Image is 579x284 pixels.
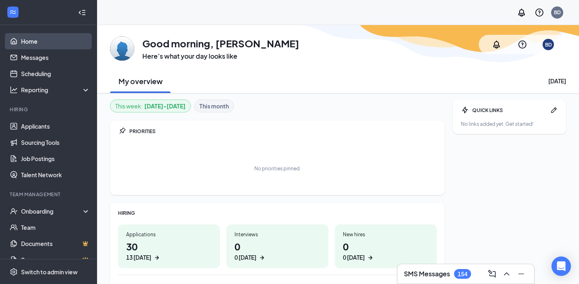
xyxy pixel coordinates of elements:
a: Applicants [21,118,90,134]
svg: Pen [550,106,558,114]
div: BD [554,9,561,16]
h3: SMS Messages [404,269,450,278]
h1: 30 [126,239,212,262]
div: Applications [126,231,212,238]
button: ChevronUp [500,267,513,280]
button: Minimize [515,267,528,280]
svg: Settings [10,268,18,276]
svg: ArrowRight [258,254,266,262]
a: Team [21,219,90,235]
img: Brad DeLange [110,36,134,61]
svg: Minimize [516,269,526,279]
h1: 0 [343,239,429,262]
a: Scheduling [21,66,90,82]
b: This month [199,102,229,110]
a: SurveysCrown [21,252,90,268]
div: Open Intercom Messenger [552,256,571,276]
div: [DATE] [548,77,566,85]
svg: ArrowRight [366,254,374,262]
div: New hires [343,231,429,238]
a: Job Postings [21,150,90,167]
div: No links added yet. Get started! [461,121,558,127]
div: PRIORITIES [129,128,437,135]
div: Reporting [21,86,91,94]
svg: ComposeMessage [487,269,497,279]
svg: WorkstreamLogo [9,8,17,16]
div: Interviews [235,231,320,238]
div: Team Management [10,191,89,198]
div: This week : [115,102,186,110]
svg: QuestionInfo [518,40,527,49]
button: ComposeMessage [486,267,499,280]
div: 13 [DATE] [126,253,151,262]
svg: QuestionInfo [535,8,544,17]
svg: ArrowRight [153,254,161,262]
b: [DATE] - [DATE] [144,102,186,110]
svg: Analysis [10,86,18,94]
div: Switch to admin view [21,268,78,276]
a: Home [21,33,90,49]
div: 0 [DATE] [235,253,256,262]
svg: Bolt [461,106,469,114]
a: DocumentsCrown [21,235,90,252]
svg: ChevronUp [502,269,511,279]
h2: My overview [118,76,163,86]
div: HIRING [118,210,437,216]
svg: Notifications [517,8,526,17]
div: Hiring [10,106,89,113]
svg: Pin [118,127,126,135]
div: No priorities pinned. [254,165,301,172]
svg: Collapse [78,8,86,17]
h1: Good morning, [PERSON_NAME] [142,36,299,50]
a: Talent Network [21,167,90,183]
h1: 0 [235,239,320,262]
div: 154 [458,271,467,278]
a: New hires00 [DATE]ArrowRight [335,225,437,268]
h3: Here’s what your day looks like [142,52,299,61]
div: 0 [DATE] [343,253,365,262]
a: Sourcing Tools [21,134,90,150]
a: Interviews00 [DATE]ArrowRight [226,225,328,268]
a: Messages [21,49,90,66]
svg: Notifications [492,40,501,49]
div: QUICK LINKS [472,107,547,114]
a: Applications3013 [DATE]ArrowRight [118,225,220,268]
div: BD [545,41,552,48]
div: Onboarding [21,207,83,215]
svg: UserCheck [10,207,18,215]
